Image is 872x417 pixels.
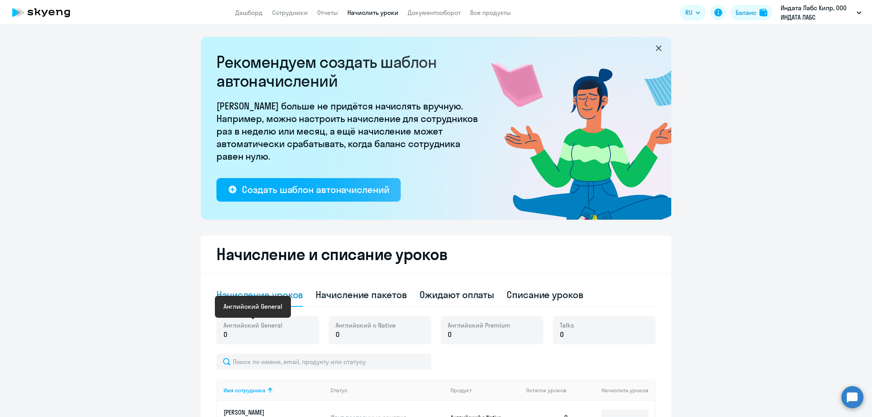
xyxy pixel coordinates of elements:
[685,8,692,17] span: RU
[223,408,311,417] p: [PERSON_NAME]
[216,245,656,264] h2: Начисление и списание уроков
[272,9,308,16] a: Сотрудники
[316,288,407,301] div: Начисление пакетов
[736,8,756,17] div: Баланс
[216,354,431,370] input: Поиск по имени, email, продукту или статусу
[223,330,227,340] span: 0
[451,387,520,394] div: Продукт
[781,3,854,22] p: Индата Лабс Кипр, ООО ИНДАТА ЛАБС
[420,288,494,301] div: Ожидают оплаты
[336,321,396,330] span: Английский с Native
[347,9,398,16] a: Начислить уроки
[451,387,472,394] div: Продукт
[216,288,303,301] div: Начисление уроков
[223,387,324,394] div: Имя сотрудника
[759,9,767,16] img: balance
[317,9,338,16] a: Отчеты
[507,288,583,301] div: Списание уроков
[448,321,510,330] span: Английский Premium
[575,380,655,401] th: Начислить уроков
[680,5,706,20] button: RU
[526,387,575,394] div: Остаток уроков
[223,302,282,311] div: Английский General
[216,100,483,162] p: [PERSON_NAME] больше не придётся начислять вручную. Например, можно настроить начисление для сотр...
[408,9,461,16] a: Документооборот
[560,330,564,340] span: 0
[216,53,483,90] h2: Рекомендуем создать шаблон автоначислений
[235,9,263,16] a: Дашборд
[223,387,265,394] div: Имя сотрудника
[331,387,444,394] div: Статус
[526,387,567,394] span: Остаток уроков
[448,330,452,340] span: 0
[216,178,401,202] button: Создать шаблон автоначислений
[560,321,574,330] span: Talks
[331,387,347,394] div: Статус
[223,321,282,330] span: Английский General
[336,330,340,340] span: 0
[242,183,389,196] div: Создать шаблон автоначислений
[470,9,511,16] a: Все продукты
[731,5,772,20] button: Балансbalance
[777,3,865,22] button: Индата Лабс Кипр, ООО ИНДАТА ЛАБС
